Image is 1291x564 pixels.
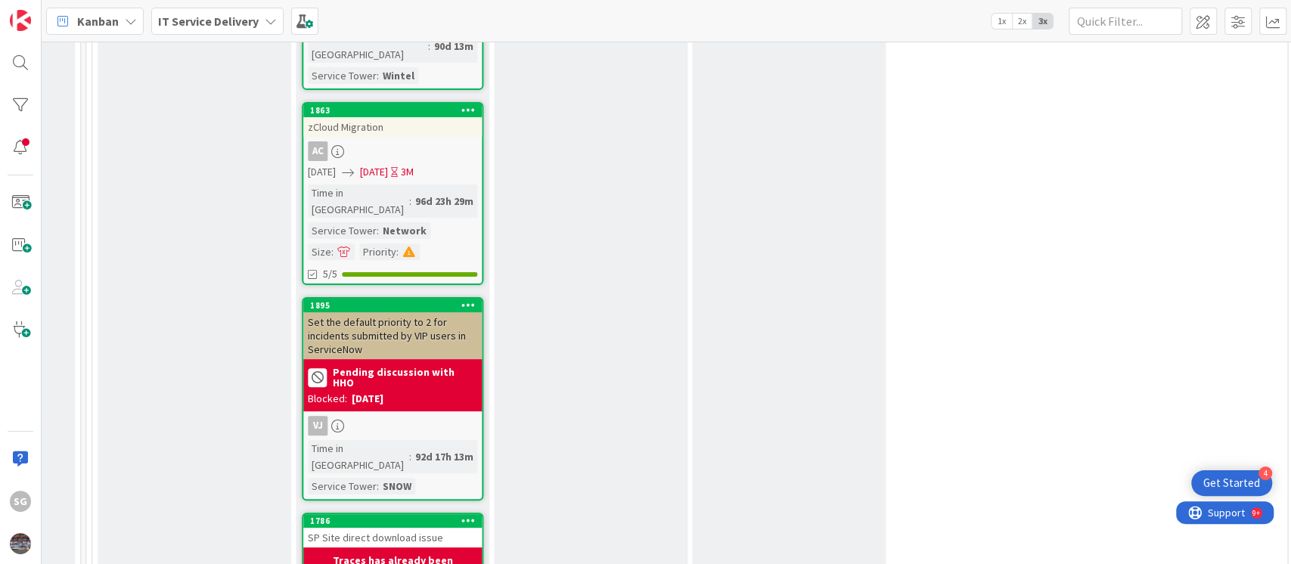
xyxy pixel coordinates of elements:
[308,184,409,218] div: Time in [GEOGRAPHIC_DATA]
[310,516,482,526] div: 1786
[409,193,411,209] span: :
[992,14,1012,29] span: 1x
[303,104,482,137] div: 1863zCloud Migration
[401,164,414,180] div: 3M
[303,514,482,528] div: 1786
[1191,470,1272,496] div: Open Get Started checklist, remaining modules: 4
[303,141,482,161] div: AC
[308,141,327,161] div: AC
[377,478,379,494] span: :
[308,391,347,407] div: Blocked:
[359,243,396,260] div: Priority
[377,222,379,239] span: :
[308,67,377,84] div: Service Tower
[310,105,482,116] div: 1863
[77,12,119,30] span: Kanban
[323,266,337,282] span: 5/5
[10,533,31,554] img: avatar
[308,478,377,494] div: Service Tower
[302,297,483,500] a: 1895Set the default priority to 2 for incidents submitted by VIP users in ServiceNowPending discu...
[302,102,483,285] a: 1863zCloud MigrationAC[DATE][DATE]3MTime in [GEOGRAPHIC_DATA]:96d 23h 29mService Tower:NetworkSiz...
[303,299,482,359] div: 1895Set the default priority to 2 for incidents submitted by VIP users in ServiceNow
[308,440,409,473] div: Time in [GEOGRAPHIC_DATA]
[308,416,327,435] div: VJ
[409,448,411,465] span: :
[428,38,430,54] span: :
[10,491,31,512] div: sg
[308,222,377,239] div: Service Tower
[10,10,31,31] img: Visit kanbanzone.com
[1032,14,1053,29] span: 3x
[76,6,84,18] div: 9+
[308,243,331,260] div: Size
[303,514,482,547] div: 1786SP Site direct download issue
[32,2,69,20] span: Support
[379,222,430,239] div: Network
[1258,466,1272,480] div: 4
[379,67,418,84] div: Wintel
[430,38,477,54] div: 90d 13m
[308,29,428,63] div: Time in [GEOGRAPHIC_DATA]
[333,367,477,388] b: Pending discussion with HHO
[1069,8,1182,35] input: Quick Filter...
[303,104,482,117] div: 1863
[158,14,259,29] b: IT Service Delivery
[310,300,482,311] div: 1895
[1012,14,1032,29] span: 2x
[1203,476,1260,491] div: Get Started
[352,391,383,407] div: [DATE]
[303,312,482,359] div: Set the default priority to 2 for incidents submitted by VIP users in ServiceNow
[303,117,482,137] div: zCloud Migration
[303,416,482,435] div: VJ
[379,478,415,494] div: SNOW
[303,299,482,312] div: 1895
[411,193,477,209] div: 96d 23h 29m
[396,243,399,260] span: :
[360,164,388,180] span: [DATE]
[331,243,334,260] span: :
[411,448,477,465] div: 92d 17h 13m
[308,164,336,180] span: [DATE]
[303,528,482,547] div: SP Site direct download issue
[377,67,379,84] span: :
